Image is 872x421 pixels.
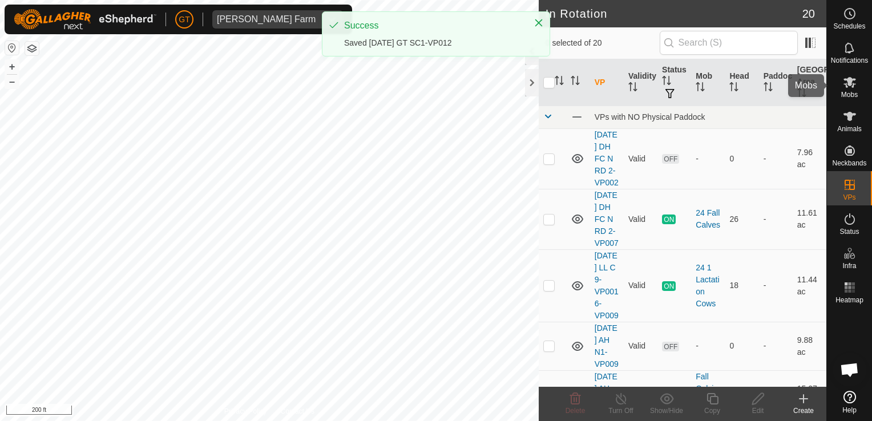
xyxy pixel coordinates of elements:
a: [DATE] DH FC N RD 2-VP002 [595,130,619,187]
span: Infra [842,262,856,269]
a: Help [827,386,872,418]
span: 20 [802,5,815,22]
div: dropdown trigger [320,10,343,29]
td: 0 [725,128,758,189]
img: Gallagher Logo [14,9,156,30]
td: 26 [725,189,758,249]
td: - [759,249,793,322]
span: Mobs [841,91,858,98]
a: [DATE] DH FC N RD 2-VP007 [595,191,619,248]
a: [DATE] AH N1-VP009 [595,323,619,369]
span: Thoren Farm [212,10,320,29]
th: Validity [624,59,657,106]
div: Edit [735,406,781,416]
span: OFF [662,342,679,351]
td: 7.96 ac [793,128,826,189]
td: 9.88 ac [793,322,826,370]
a: [DATE] AH N1-VP011 [595,372,619,417]
h2: In Rotation [546,7,802,21]
div: Show/Hide [644,406,689,416]
div: Fall Calving Cows [696,371,720,419]
a: Contact Us [281,406,314,416]
span: Status [839,228,859,235]
button: Reset Map [5,41,19,55]
p-sorticon: Activate to sort [764,84,773,93]
a: Privacy Policy [224,406,267,416]
span: Notifications [831,57,868,64]
span: ON [662,281,676,291]
td: 32 [725,370,758,419]
a: [DATE] LL C 9-VP0016-VP009 [595,251,619,320]
td: Valid [624,189,657,249]
div: - [696,340,720,352]
button: Map Layers [25,42,39,55]
p-sorticon: Activate to sort [571,78,580,87]
div: Success [344,19,522,33]
span: Heatmap [835,297,863,303]
th: Paddock [759,59,793,106]
td: Valid [624,128,657,189]
button: Close [531,15,547,31]
td: - [759,370,793,419]
td: 0 [725,322,758,370]
span: Delete [566,407,586,415]
span: VPs [843,194,855,201]
p-sorticon: Activate to sort [628,84,637,93]
p-sorticon: Activate to sort [662,78,671,87]
td: - [759,128,793,189]
div: Copy [689,406,735,416]
th: Mob [691,59,725,106]
div: [PERSON_NAME] Farm [217,15,316,24]
td: Valid [624,249,657,322]
button: + [5,60,19,74]
input: Search (S) [660,31,798,55]
td: 11.44 ac [793,249,826,322]
td: - [759,189,793,249]
div: 24 Fall Calves [696,207,720,231]
div: VPs with NO Physical Paddock [595,112,822,122]
th: Status [657,59,691,106]
p-sorticon: Activate to sort [555,78,564,87]
div: Turn Off [598,406,644,416]
p-sorticon: Activate to sort [797,90,806,99]
span: OFF [662,154,679,164]
p-sorticon: Activate to sort [696,84,705,93]
div: Open chat [833,353,867,387]
span: 0 selected of 20 [546,37,660,49]
td: Valid [624,322,657,370]
div: Create [781,406,826,416]
th: [GEOGRAPHIC_DATA] Area [793,59,826,106]
button: – [5,75,19,88]
td: 18 [725,249,758,322]
td: 11.61 ac [793,189,826,249]
span: GT [179,14,189,26]
div: - [696,153,720,165]
span: ON [662,214,676,224]
div: 24 1 Lactation Cows [696,262,720,310]
span: Schedules [833,23,865,30]
th: Head [725,59,758,106]
td: Valid [624,370,657,419]
span: Neckbands [832,160,866,167]
span: Help [842,407,857,414]
td: - [759,322,793,370]
span: Animals [837,126,862,132]
p-sorticon: Activate to sort [729,84,738,93]
th: VP [590,59,624,106]
td: 15.07 ac [793,370,826,419]
div: Saved [DATE] GT SC1-VP012 [344,37,522,49]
